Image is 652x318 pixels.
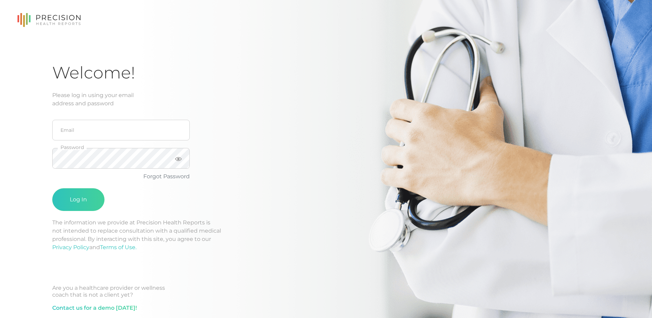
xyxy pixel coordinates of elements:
[52,244,89,251] a: Privacy Policy
[52,304,137,312] a: Contact us for a demo [DATE]!
[52,63,600,83] h1: Welcome!
[52,120,190,140] input: Email
[100,244,136,251] a: Terms of Use.
[52,91,600,108] div: Please log in using your email address and password
[52,219,600,252] p: The information we provide at Precision Health Reports is not intended to replace consultation wi...
[52,285,600,298] div: Are you a healthcare provider or wellness coach that is not a client yet?
[143,173,190,180] a: Forgot Password
[52,188,104,211] button: Log In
